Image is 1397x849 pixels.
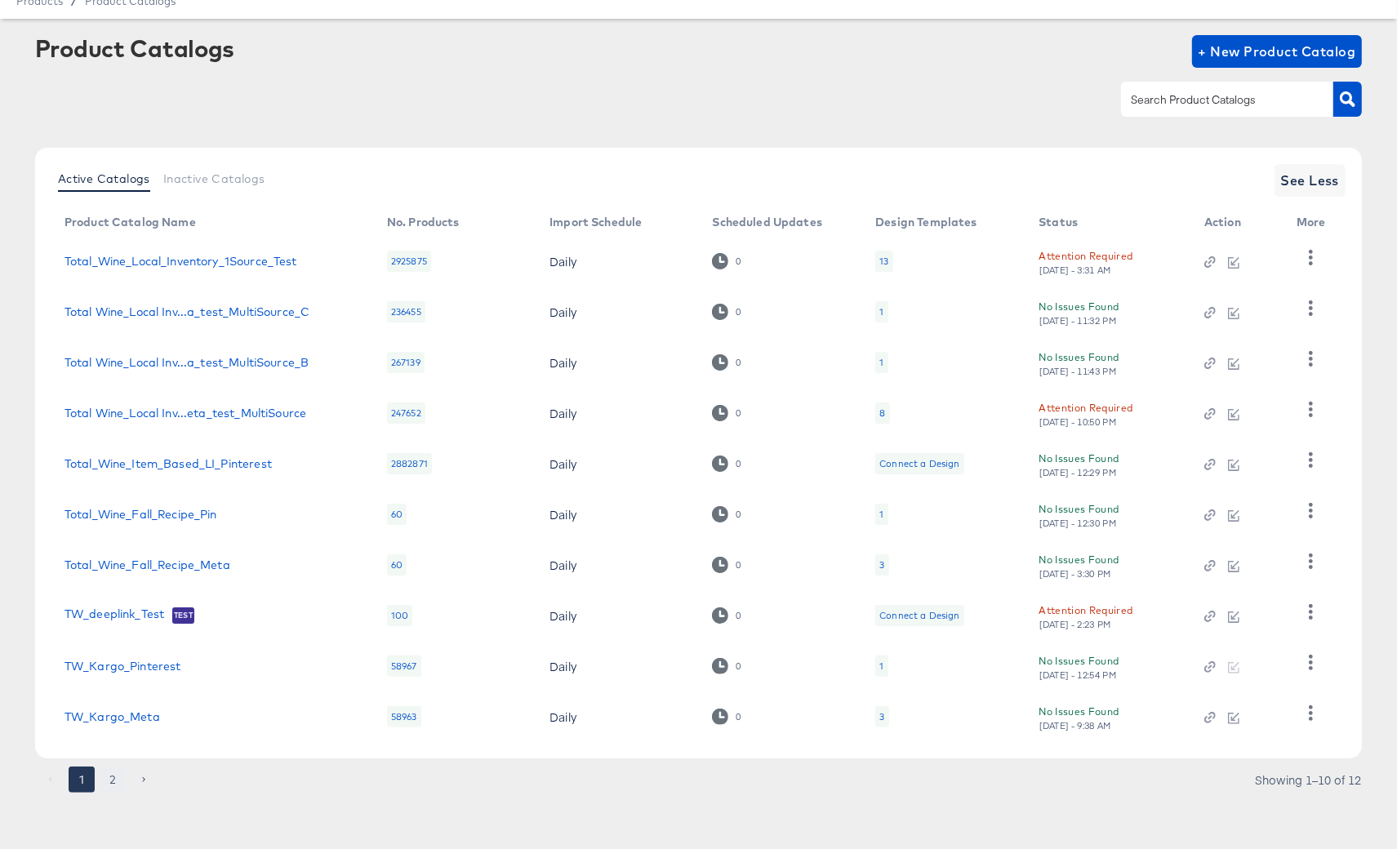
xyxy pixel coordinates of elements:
[879,305,883,318] div: 1
[65,558,230,571] a: Total_Wine_Fall_Recipe_Meta
[712,304,741,319] div: 0
[875,216,977,229] div: Design Templates
[549,216,642,229] div: Import Schedule
[1192,35,1363,68] button: + New Product Catalog
[65,305,309,318] a: Total Wine_Local Inv...a_test_MultiSource_C
[1039,602,1132,630] button: Attention Required[DATE] - 2:23 PM
[1026,210,1191,236] th: Status
[1281,169,1340,192] span: See Less
[712,253,741,269] div: 0
[735,357,741,368] div: 0
[536,590,699,641] td: Daily
[712,405,741,420] div: 0
[735,660,741,672] div: 0
[879,609,959,622] div: Connect a Design
[387,605,412,626] div: 100
[1039,247,1132,264] div: Attention Required
[875,402,889,424] div: 8
[536,691,699,742] td: Daily
[387,402,425,424] div: 247652
[1128,91,1301,109] input: Search Product Catalogs
[735,509,741,520] div: 0
[1039,602,1132,619] div: Attention Required
[387,216,460,229] div: No. Products
[875,656,888,677] div: 1
[1039,619,1112,630] div: [DATE] - 2:23 PM
[536,641,699,691] td: Daily
[735,256,741,267] div: 0
[1039,247,1132,276] button: Attention Required[DATE] - 3:31 AM
[536,337,699,388] td: Daily
[712,216,822,229] div: Scheduled Updates
[879,407,885,420] div: 8
[536,438,699,489] td: Daily
[65,607,164,624] a: TW_deeplink_Test
[387,656,421,677] div: 58967
[875,453,963,474] div: Connect a Design
[735,306,741,318] div: 0
[131,767,157,793] button: Go to next page
[879,558,884,571] div: 3
[1039,399,1132,428] button: Attention Required[DATE] - 10:50 PM
[1191,210,1284,236] th: Action
[387,554,407,576] div: 60
[65,255,297,268] a: Total_Wine_Local_Inventory_1Source_Test
[1254,774,1362,785] div: Showing 1–10 of 12
[65,216,196,229] div: Product Catalog Name
[735,711,741,722] div: 0
[65,457,272,470] a: Total_Wine_Item_Based_LI_Pinterest
[875,352,888,373] div: 1
[875,504,888,525] div: 1
[879,508,883,521] div: 1
[712,709,741,724] div: 0
[712,658,741,673] div: 0
[536,388,699,438] td: Daily
[69,767,95,793] button: page 1
[1039,399,1132,416] div: Attention Required
[712,557,741,572] div: 0
[387,706,421,727] div: 58963
[875,605,963,626] div: Connect a Design
[879,710,884,723] div: 3
[875,301,888,322] div: 1
[65,660,181,673] a: TW_Kargo_Pinterest
[387,352,425,373] div: 267139
[735,458,741,469] div: 0
[387,251,431,272] div: 2925875
[100,767,126,793] button: Go to page 2
[1039,416,1117,428] div: [DATE] - 10:50 PM
[875,554,888,576] div: 3
[536,287,699,337] td: Daily
[58,172,150,185] span: Active Catalogs
[712,506,741,522] div: 0
[65,356,309,369] a: Total Wine_Local Inv...a_test_MultiSource_B
[536,489,699,540] td: Daily
[163,172,265,185] span: Inactive Catalogs
[172,609,194,622] span: Test
[65,508,217,521] a: Total_Wine_Fall_Recipe_Pin
[1284,210,1346,236] th: More
[35,767,159,793] nav: pagination navigation
[879,356,883,369] div: 1
[735,559,741,571] div: 0
[735,610,741,621] div: 0
[35,35,234,61] div: Product Catalogs
[1199,40,1356,63] span: + New Product Catalog
[536,540,699,590] td: Daily
[1039,264,1112,276] div: [DATE] - 3:31 AM
[387,453,432,474] div: 2882871
[875,251,892,272] div: 13
[712,456,741,471] div: 0
[536,236,699,287] td: Daily
[712,607,741,623] div: 0
[387,504,407,525] div: 60
[1275,164,1346,197] button: See Less
[879,255,888,268] div: 13
[65,407,306,420] a: Total Wine_Local Inv...eta_test_MultiSource
[735,407,741,419] div: 0
[875,706,888,727] div: 3
[879,660,883,673] div: 1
